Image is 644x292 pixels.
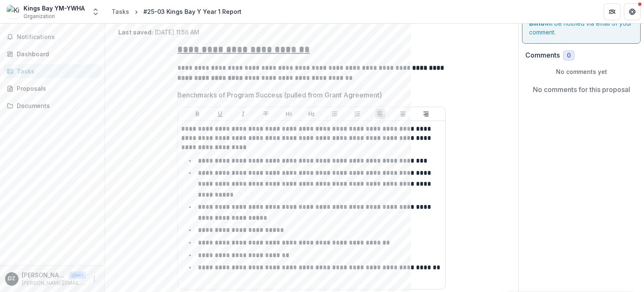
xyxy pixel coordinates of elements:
p: [DATE] 11:56 AM [118,28,199,37]
div: Daniel Zeltser [8,276,16,281]
button: Heading 2 [306,109,317,119]
nav: breadcrumb [108,5,245,18]
p: [PERSON_NAME][EMAIL_ADDRESS][PERSON_NAME][DOMAIN_NAME] [22,279,86,287]
strong: Last saved: [118,29,153,36]
button: Align Right [421,109,431,119]
div: Documents [17,101,94,110]
p: User [69,271,86,279]
span: Notifications [17,34,98,41]
a: Tasks [3,64,101,78]
button: Ordered List [352,109,362,119]
button: Bold [192,109,203,119]
div: Proposals [17,84,94,93]
div: #25-03 Kings Bay Y Year 1 Report [143,7,241,16]
img: Kings Bay YM-YWHA [7,5,20,18]
button: Align Left [375,109,385,119]
button: Partners [604,3,621,20]
p: No comments yet [525,67,637,76]
button: Notifications [3,30,101,44]
a: Tasks [108,5,132,18]
button: Underline [215,109,225,119]
p: No comments for this proposal [533,84,630,95]
span: Organization [23,13,55,20]
div: Tasks [17,67,94,76]
div: Tasks [112,7,129,16]
h2: Comments [525,51,560,59]
button: Get Help [624,3,641,20]
button: Open entity switcher [90,3,101,20]
div: Kings Bay YM-YWHA [23,4,85,13]
button: Strike [261,109,271,119]
button: More [89,274,99,284]
button: Bullet List [330,109,340,119]
button: Italicize [238,109,248,119]
a: Proposals [3,82,101,95]
a: Documents [3,99,101,113]
a: Dashboard [3,47,101,61]
p: [PERSON_NAME] [22,271,65,279]
div: Dashboard [17,50,94,58]
button: Align Center [398,109,408,119]
p: Benchmarks of Program Success (pulled from Grant Agreement) [177,90,382,100]
button: Heading 1 [284,109,294,119]
span: 0 [567,52,571,59]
